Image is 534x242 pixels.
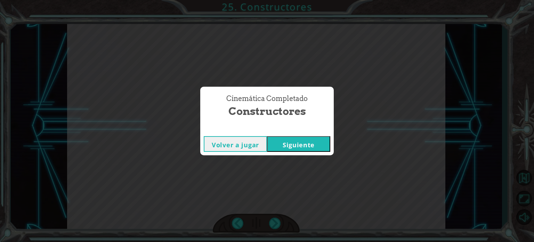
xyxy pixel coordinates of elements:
font: Volver a jugar [212,141,259,149]
font: Siguiente [283,141,315,149]
font: Cinemática Completado [226,94,308,103]
button: Volver a jugar [204,136,267,152]
button: Siguiente [267,136,330,152]
font: Constructores [228,105,306,117]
